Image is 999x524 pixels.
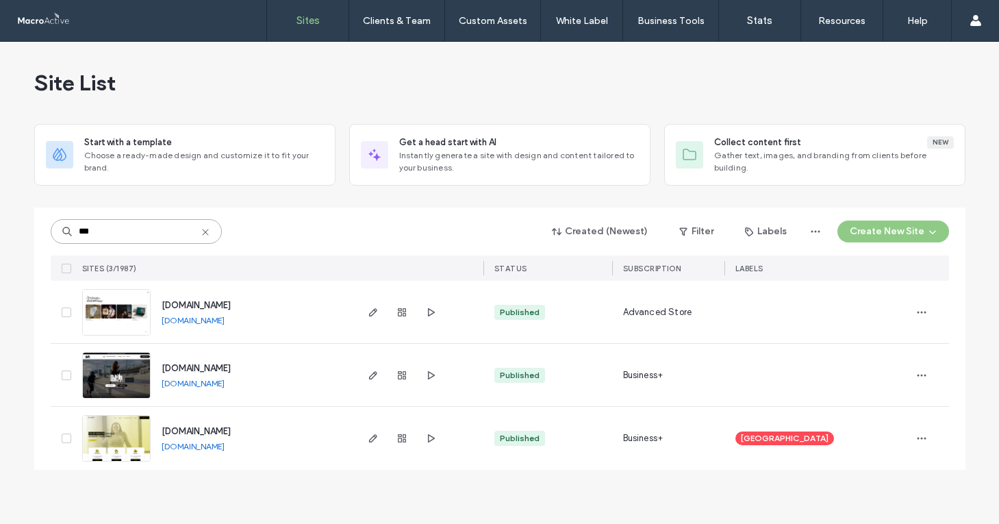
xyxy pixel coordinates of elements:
label: Sites [296,14,320,27]
label: Stats [747,14,772,27]
a: [DOMAIN_NAME] [162,315,225,325]
button: Create New Site [837,221,949,242]
span: Collect content first [714,136,801,149]
div: Published [500,306,540,319]
label: Business Tools [637,15,705,27]
label: White Label [556,15,608,27]
button: Labels [733,221,799,242]
span: Choose a ready-made design and customize it to fit your brand. [84,149,324,174]
label: Resources [818,15,865,27]
span: STATUS [494,264,527,273]
a: [DOMAIN_NAME] [162,363,231,373]
span: Help [31,10,60,22]
span: LABELS [735,264,763,273]
span: Instantly generate a site with design and content tailored to your business. [399,149,639,174]
div: Start with a templateChoose a ready-made design and customize it to fit your brand. [34,124,336,186]
button: Created (Newest) [540,221,660,242]
label: Custom Assets [459,15,527,27]
label: Help [907,15,928,27]
span: Advanced Store [623,305,692,319]
span: Gather text, images, and branding from clients before building. [714,149,954,174]
label: Clients & Team [363,15,431,27]
div: Published [500,432,540,445]
span: SUBSCRIPTION [623,264,681,273]
div: Collect content firstNewGather text, images, and branding from clients before building. [664,124,965,186]
button: Filter [666,221,727,242]
span: Business+ [623,369,663,382]
span: Get a head start with AI [399,136,496,149]
span: Business+ [623,432,663,445]
div: Published [500,369,540,382]
span: Site List [34,69,116,97]
a: [DOMAIN_NAME] [162,441,225,451]
a: [DOMAIN_NAME] [162,426,231,436]
a: [DOMAIN_NAME] [162,300,231,310]
div: New [927,136,954,149]
span: SITES (3/1987) [82,264,137,273]
span: Start with a template [84,136,172,149]
div: Get a head start with AIInstantly generate a site with design and content tailored to your business. [349,124,650,186]
a: [DOMAIN_NAME] [162,378,225,388]
span: [GEOGRAPHIC_DATA] [741,432,829,445]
